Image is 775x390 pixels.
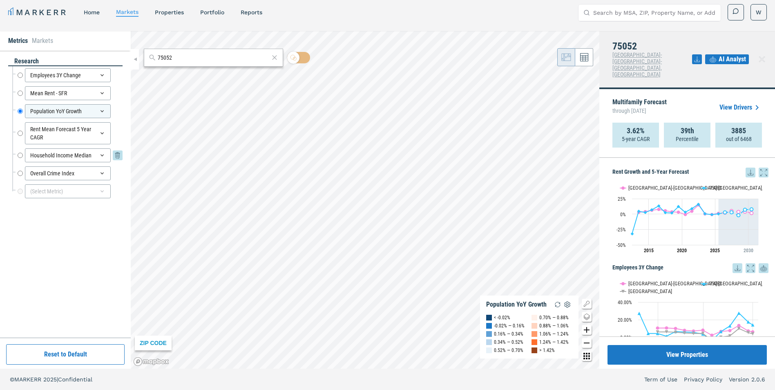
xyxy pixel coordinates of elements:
button: AI Analyst [705,54,749,64]
path: Sunday, 28 Jun, 17:00, 2.69. 75052. [723,211,726,214]
path: Saturday, 28 Jun, 17:00, 0.32. 75052. [717,212,720,215]
a: home [84,9,100,16]
div: > 1.42% [539,346,555,354]
div: 0.34% — 0.52% [494,338,523,346]
path: Thursday, 14 Dec, 16:00, 4.88. USA. [683,331,686,334]
path: Wednesday, 28 Jun, 17:00, 0.4. 75052. [704,212,707,215]
div: Employees 3Y Change [25,68,111,82]
h5: Rent Growth and 5-Year Forecast [612,168,768,177]
strong: 3885 [731,127,746,135]
path: Saturday, 14 Dec, 16:00, 4.39. USA. [701,332,705,335]
p: Percentile [676,135,699,143]
span: AI Analyst [719,54,746,64]
span: © [10,376,14,383]
a: MARKERR [8,7,67,18]
path: Tuesday, 28 Jun, 17:00, 15.89. 75052. [697,203,700,206]
button: View Properties [607,345,767,365]
div: Mean Rent - SFR [25,86,111,100]
div: 0.70% — 0.88% [539,314,569,322]
div: Household Income Median [25,148,111,162]
text: 0% [620,212,626,217]
canvas: Map [131,31,599,369]
path: Tuesday, 28 Jun, 17:00, 13.19. 75052. [657,204,661,208]
path: Wednesday, 14 Dec, 16:00, 5.66. USA. [674,331,677,334]
g: 75052, line 4 of 4 with 5 data points. [723,208,753,217]
span: 2025 | [43,376,58,383]
path: Tuesday, 14 Dec, 16:00, 6.35. 75052. [719,330,723,333]
path: Sunday, 28 Jun, 17:00, 6.94. 75052. [650,208,654,211]
a: Portfolio [200,9,224,16]
tspan: 2020 [677,248,687,253]
button: Show/Hide Legend Map Button [582,299,592,309]
path: Wednesday, 14 Dec, 16:00, 1.62. USA. [728,334,732,337]
path: Saturday, 14 Jun, 17:00, 14.06. 75052. [751,323,755,327]
div: ZIP CODE [135,336,172,350]
text: -25% [616,227,626,233]
span: through [DATE] [612,105,667,116]
input: Search by MSA, ZIP, Property Name, or Address [593,4,716,21]
button: Zoom in map button [582,325,592,335]
button: Show 75052 [701,276,722,282]
path: Thursday, 14 Dec, 16:00, 13.41. Dallas-Fort Worth-Arlington, TX. [737,324,741,327]
a: Mapbox logo [133,357,169,366]
button: Show Dallas-Fort Worth-Arlington, TX [620,276,692,282]
text: 20.00% [618,317,632,323]
path: Thursday, 28 Jun, 17:00, 1.75. 75052. [670,211,674,215]
div: 0.88% — 1.06% [539,322,569,330]
path: Wednesday, 28 Jun, 17:00, 2.29. 75052. [664,211,667,214]
tspan: 2030 [744,248,753,253]
a: Version 2.0.6 [729,375,765,383]
img: Settings [563,300,572,309]
div: Population YoY Growth [25,104,111,118]
span: Confidential [58,376,92,383]
path: Wednesday, 14 Dec, 16:00, 12.87. 75052. [728,324,732,327]
path: Friday, 28 Jun, 17:00, 1.65. Dallas-Fort Worth-Arlington, TX. [750,211,753,215]
div: Rent Growth and 5-Year Forecast. Highcharts interactive chart. [612,177,768,259]
div: Population YoY Growth [486,300,547,309]
path: Monday, 28 Jun, 17:00, 8.79. 75052. [690,207,694,210]
strong: 39th [681,127,694,135]
div: Employees 3Y Change. Highcharts interactive chart. [612,273,768,375]
a: properties [155,9,184,16]
path: Sunday, 14 Dec, 16:00, 6.09. USA. [656,330,659,334]
text: -50% [616,242,626,248]
path: Friday, 14 Dec, 16:00, 27.19. 75052. [638,312,641,315]
a: View Drivers [719,103,762,112]
p: out of 6468 [726,135,752,143]
path: Wednesday, 28 Jun, 17:00, -1.91. 75052. [737,213,740,217]
button: Zoom out map button [582,338,592,348]
h5: Employees 3Y Change [612,263,768,273]
path: Saturday, 28 Jun, 17:00, 2.55. 75052. [644,211,647,214]
a: Term of Use [644,375,677,383]
svg: Interactive chart [612,177,762,259]
a: Privacy Policy [684,375,722,383]
a: reports [241,9,262,16]
div: (Select Metric) [25,184,111,198]
path: Thursday, 28 Jun, 17:00, -32.07. 75052. [631,232,634,235]
path: Friday, 28 Jun, 17:00, 4.52. 75052. [637,210,641,213]
h4: 75052 [612,41,692,52]
text: 75052 [709,280,721,287]
path: Monday, 14 Dec, 16:00, 6.16. USA. [665,330,668,334]
path: Sunday, 28 Jun, 17:00, 3.04. 75052. [684,211,687,214]
span: MARKERR [14,376,43,383]
div: 0.52% — 0.70% [494,346,523,354]
button: W [750,4,767,20]
path: Wednesday, 14 Dec, 16:00, 10. Dallas-Fort Worth-Arlington, TX. [674,327,677,330]
path: Thursday, 28 Jun, 17:00, 7. 75052. [744,208,747,211]
path: Friday, 28 Jun, 17:00, 7.71. 75052. [750,208,753,211]
li: Markets [32,36,53,46]
div: Rent Mean Forecast 5 Year CAGR [25,122,111,144]
button: Change style map button [582,312,592,322]
button: Show Dallas-Fort Worth-Arlington, TX [620,180,692,186]
path: Friday, 28 Jun, 17:00, 3.02. Dallas-Fort Worth-Arlington, TX. [677,211,680,214]
text: 75052 [709,185,721,191]
li: Metrics [8,36,28,46]
path: Thursday, 14 Dec, 16:00, 27.41. 75052. [737,312,741,315]
path: Saturday, 14 Dec, 16:00, 4.36. 75052. [647,332,650,335]
button: Show USA [620,283,637,289]
div: 0.16% — 0.34% [494,330,523,338]
text: 40.00% [618,300,632,305]
path: Saturday, 14 Dec, 16:00, 17.43. 75052. [747,320,750,323]
path: Friday, 14 Dec, 16:00, 4.33. USA. [692,332,695,335]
